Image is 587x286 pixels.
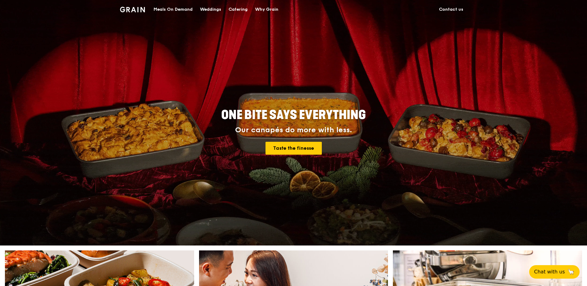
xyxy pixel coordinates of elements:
span: ONE BITE SAYS EVERYTHING [221,108,366,122]
span: Chat with us [534,268,565,276]
a: Weddings [196,0,225,19]
div: Catering [229,0,248,19]
span: 🦙 [567,268,575,276]
div: Why Grain [255,0,278,19]
button: Chat with us🦙 [529,265,580,279]
img: Grain [120,7,145,12]
div: Weddings [200,0,221,19]
a: Taste the finesse [266,142,322,155]
div: Meals On Demand [154,0,193,19]
a: Catering [225,0,251,19]
a: Contact us [435,0,467,19]
a: Why Grain [251,0,282,19]
div: Our canapés do more with less. [183,126,404,134]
